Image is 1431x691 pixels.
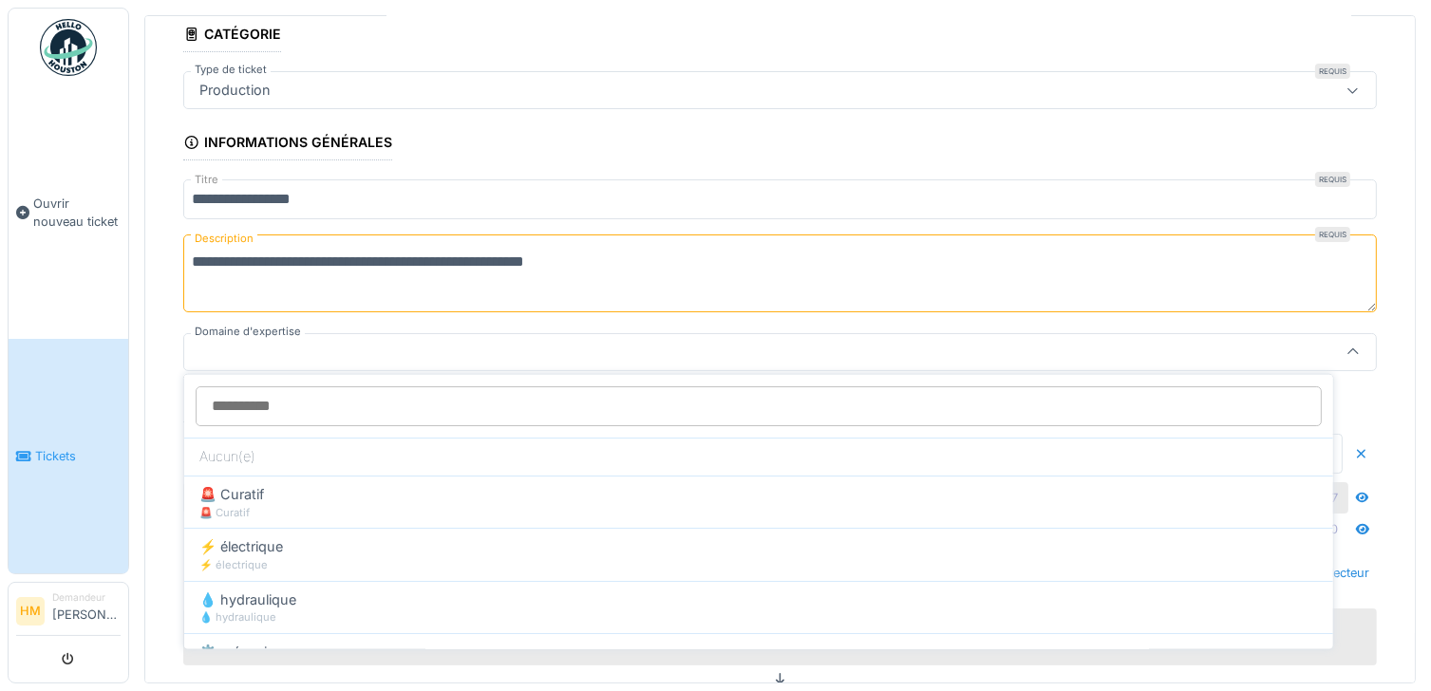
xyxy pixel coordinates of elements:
[16,590,121,636] a: HM Demandeur[PERSON_NAME]
[191,324,305,340] label: Domaine d'expertise
[191,62,271,78] label: Type de ticket
[199,609,1318,626] div: 💧 hydraulique
[9,339,128,573] a: Tickets
[9,86,128,339] a: Ouvrir nouveau ticket
[192,80,278,101] div: Production
[1315,172,1350,187] div: Requis
[191,172,222,188] label: Titre
[1315,64,1350,79] div: Requis
[52,590,121,631] li: [PERSON_NAME]
[191,227,257,251] label: Description
[183,128,392,160] div: Informations générales
[199,588,296,609] span: 💧 hydraulique
[199,536,283,557] span: ⚡️ électrique
[52,590,121,605] div: Demandeur
[1315,227,1350,242] div: Requis
[199,504,1318,520] div: 🚨 Curatif
[184,438,1333,476] div: Aucun(e)
[199,642,292,663] span: ⚙️ mécanique
[35,447,121,465] span: Tickets
[199,484,264,505] span: 🚨 Curatif
[199,557,1318,573] div: ⚡️ électrique
[40,19,97,76] img: Badge_color-CXgf-gQk.svg
[33,195,121,231] span: Ouvrir nouveau ticket
[183,20,281,52] div: Catégorie
[16,597,45,626] li: HM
